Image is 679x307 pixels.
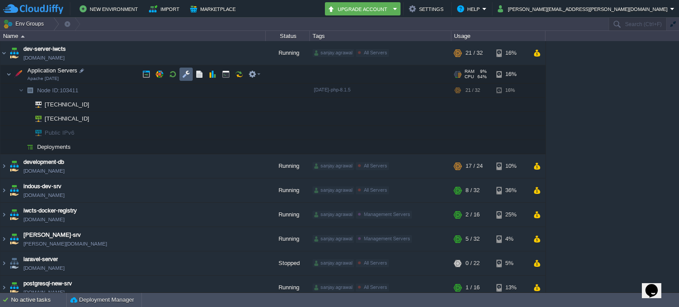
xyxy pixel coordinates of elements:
[266,41,310,65] div: Running
[12,65,24,83] img: AMDAwAAAACH5BAEAAAAALAAAAAABAAEAAAICRAEAOw==
[465,41,483,65] div: 21 / 32
[496,83,525,97] div: 16%
[44,101,91,108] a: [TECHNICAL_ID]
[642,272,670,298] iframe: chat widget
[496,276,525,299] div: 13%
[313,162,354,170] div: sanjay.agrawal
[364,163,387,168] span: All Servers
[23,206,77,215] a: iwcts-docker-registry
[465,251,480,275] div: 0 / 22
[8,178,20,202] img: AMDAwAAAACH5BAEAAAAALAAAAAABAAEAAAICRAEAOw==
[23,167,65,175] span: [DOMAIN_NAME]
[44,129,76,136] a: Public IPv6
[23,158,64,167] a: development-db
[23,288,65,297] span: [DOMAIN_NAME]
[266,203,310,227] div: Running
[24,140,36,154] img: AMDAwAAAACH5BAEAAAAALAAAAAABAAEAAAICRAEAOw==
[364,212,410,217] span: Management Servers
[465,74,474,80] span: CPU
[8,154,20,178] img: AMDAwAAAACH5BAEAAAAALAAAAAABAAEAAAICRAEAOw==
[313,284,354,292] div: sanjay.agrawal
[19,140,24,154] img: AMDAwAAAACH5BAEAAAAALAAAAAABAAEAAAICRAEAOw==
[36,143,72,151] a: Deployments
[36,87,80,94] span: 103411
[465,178,480,202] div: 8 / 32
[266,178,310,202] div: Running
[465,227,480,251] div: 5 / 32
[266,154,310,178] div: Running
[27,76,59,81] span: Apache [DATE]
[23,45,66,53] span: dev-server-iwcts
[23,239,107,248] a: [PERSON_NAME][DOMAIN_NAME]
[313,235,354,243] div: sanjay.agrawal
[496,178,525,202] div: 36%
[23,182,61,191] a: indous-dev-srv
[23,215,65,224] span: [DOMAIN_NAME]
[29,126,42,140] img: AMDAwAAAACH5BAEAAAAALAAAAAABAAEAAAICRAEAOw==
[496,41,525,65] div: 16%
[496,65,525,83] div: 16%
[80,4,141,14] button: New Environment
[0,41,8,65] img: AMDAwAAAACH5BAEAAAAALAAAAAABAAEAAAICRAEAOw==
[37,87,60,94] span: Node ID:
[477,74,487,80] span: 64%
[498,4,670,14] button: [PERSON_NAME][EMAIL_ADDRESS][PERSON_NAME][DOMAIN_NAME]
[24,112,29,125] img: AMDAwAAAACH5BAEAAAAALAAAAAABAAEAAAICRAEAOw==
[24,83,36,97] img: AMDAwAAAACH5BAEAAAAALAAAAAABAAEAAAICRAEAOw==
[1,31,265,41] div: Name
[8,227,20,251] img: AMDAwAAAACH5BAEAAAAALAAAAAABAAEAAAICRAEAOw==
[310,31,451,41] div: Tags
[0,154,8,178] img: AMDAwAAAACH5BAEAAAAALAAAAAABAAEAAAICRAEAOw==
[19,83,24,97] img: AMDAwAAAACH5BAEAAAAALAAAAAABAAEAAAICRAEAOw==
[314,87,351,92] span: [DATE]-php-8.1.5
[6,65,11,83] img: AMDAwAAAACH5BAEAAAAALAAAAAABAAEAAAICRAEAOw==
[24,126,29,140] img: AMDAwAAAACH5BAEAAAAALAAAAAABAAEAAAICRAEAOw==
[364,187,387,193] span: All Servers
[478,69,487,74] span: 9%
[190,4,238,14] button: Marketplace
[266,31,309,41] div: Status
[457,4,482,14] button: Help
[44,115,91,122] a: [TECHNICAL_ID]
[465,69,474,74] span: RAM
[465,276,480,299] div: 1 / 16
[23,231,81,239] a: [PERSON_NAME]-srv
[23,279,72,288] a: postgresql-new-srv
[8,251,20,275] img: AMDAwAAAACH5BAEAAAAALAAAAAABAAEAAAICRAEAOw==
[465,154,483,178] div: 17 / 24
[29,98,42,111] img: AMDAwAAAACH5BAEAAAAALAAAAAABAAEAAAICRAEAOw==
[8,276,20,299] img: AMDAwAAAACH5BAEAAAAALAAAAAABAAEAAAICRAEAOw==
[266,227,310,251] div: Running
[70,296,134,304] button: Deployment Manager
[3,18,47,30] button: Env Groups
[44,112,91,125] span: [TECHNICAL_ID]
[23,255,58,264] a: laravel-server
[21,35,25,38] img: AMDAwAAAACH5BAEAAAAALAAAAAABAAEAAAICRAEAOw==
[409,4,446,14] button: Settings
[496,203,525,227] div: 25%
[23,264,65,273] a: [DOMAIN_NAME]
[24,98,29,111] img: AMDAwAAAACH5BAEAAAAALAAAAAABAAEAAAICRAEAOw==
[0,178,8,202] img: AMDAwAAAACH5BAEAAAAALAAAAAABAAEAAAICRAEAOw==
[8,41,20,65] img: AMDAwAAAACH5BAEAAAAALAAAAAABAAEAAAICRAEAOw==
[364,50,387,55] span: All Servers
[313,211,354,219] div: sanjay.agrawal
[496,154,525,178] div: 10%
[149,4,182,14] button: Import
[465,203,480,227] div: 2 / 16
[27,67,79,74] a: Application ServersApache [DATE]
[0,276,8,299] img: AMDAwAAAACH5BAEAAAAALAAAAAABAAEAAAICRAEAOw==
[364,260,387,265] span: All Servers
[3,4,63,15] img: CloudJiffy
[313,49,354,57] div: sanjay.agrawal
[496,227,525,251] div: 4%
[364,236,410,241] span: Management Servers
[496,251,525,275] div: 5%
[44,98,91,111] span: [TECHNICAL_ID]
[313,259,354,267] div: sanjay.agrawal
[27,67,79,74] span: Application Servers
